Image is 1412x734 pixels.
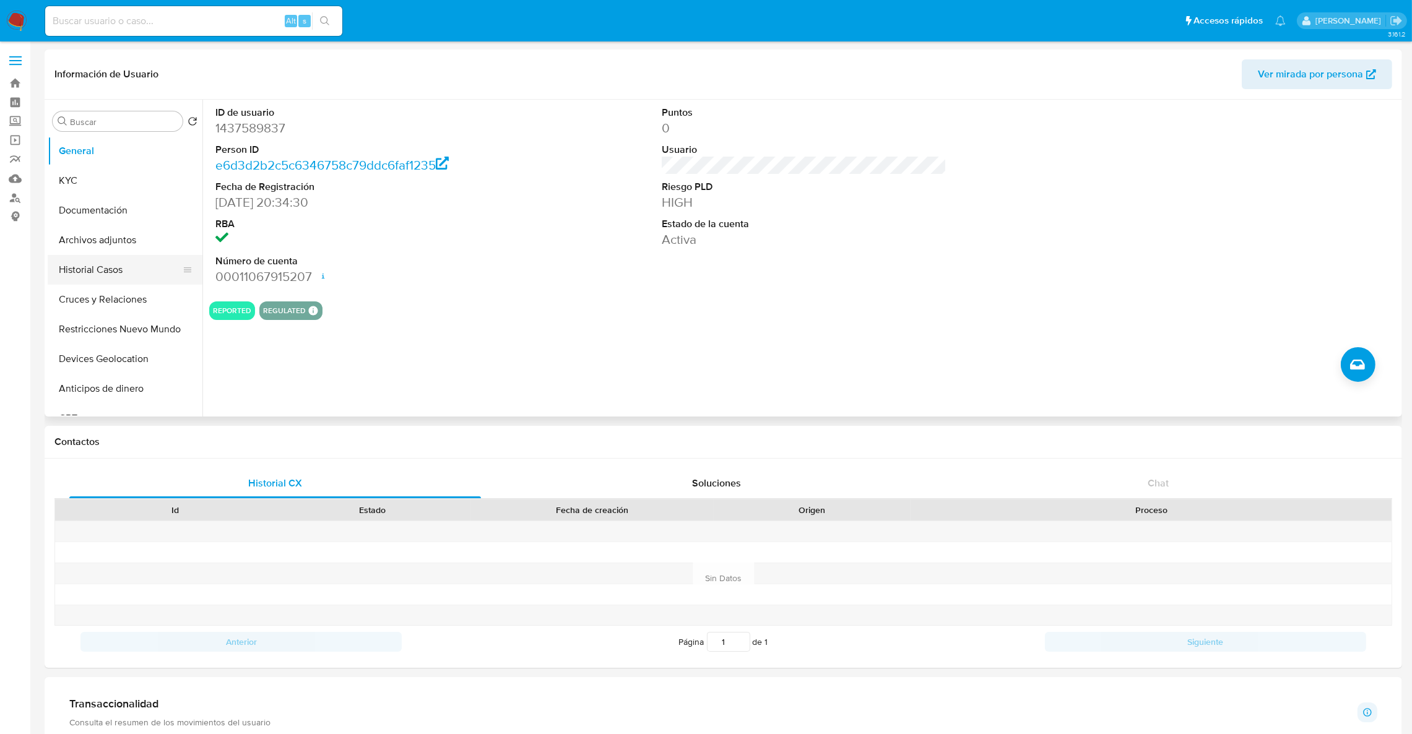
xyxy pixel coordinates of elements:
[662,217,947,231] dt: Estado de la cuenta
[722,504,903,516] div: Origen
[215,119,501,137] dd: 1437589837
[215,156,449,174] a: e6d3d2b2c5c6346758c79ddc6faf1235
[286,15,296,27] span: Alt
[1148,476,1169,490] span: Chat
[662,180,947,194] dt: Riesgo PLD
[1258,59,1363,89] span: Ver mirada por persona
[679,632,768,652] span: Página de
[662,119,947,137] dd: 0
[48,374,202,404] button: Anticipos de dinero
[1045,632,1366,652] button: Siguiente
[215,143,501,157] dt: Person ID
[48,344,202,374] button: Devices Geolocation
[303,15,306,27] span: s
[1193,14,1263,27] span: Accesos rápidos
[215,268,501,285] dd: 00011067915207
[215,254,501,268] dt: Número de cuenta
[45,13,342,29] input: Buscar usuario o caso...
[48,136,202,166] button: General
[215,194,501,211] dd: [DATE] 20:34:30
[765,636,768,648] span: 1
[1390,14,1403,27] a: Salir
[80,632,402,652] button: Anterior
[312,12,337,30] button: search-icon
[1315,15,1385,27] p: agustina.godoy@mercadolibre.com
[48,255,193,285] button: Historial Casos
[188,116,197,130] button: Volver al orden por defecto
[1242,59,1392,89] button: Ver mirada por persona
[919,504,1383,516] div: Proceso
[1275,15,1286,26] a: Notificaciones
[48,166,202,196] button: KYC
[215,180,501,194] dt: Fecha de Registración
[662,143,947,157] dt: Usuario
[662,194,947,211] dd: HIGH
[215,217,501,231] dt: RBA
[54,68,158,80] h1: Información de Usuario
[54,436,1392,448] h1: Contactos
[283,504,463,516] div: Estado
[248,476,302,490] span: Historial CX
[70,116,178,127] input: Buscar
[662,231,947,248] dd: Activa
[48,225,202,255] button: Archivos adjuntos
[215,106,501,119] dt: ID de usuario
[662,106,947,119] dt: Puntos
[480,504,704,516] div: Fecha de creación
[48,314,202,344] button: Restricciones Nuevo Mundo
[48,285,202,314] button: Cruces y Relaciones
[48,196,202,225] button: Documentación
[85,504,266,516] div: Id
[692,476,741,490] span: Soluciones
[58,116,67,126] button: Buscar
[48,404,202,433] button: CBT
